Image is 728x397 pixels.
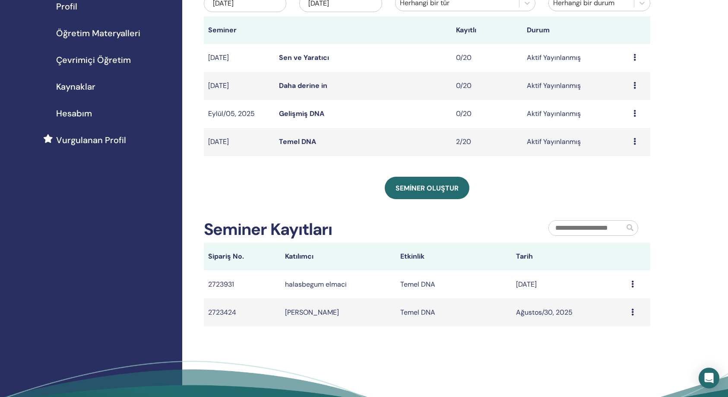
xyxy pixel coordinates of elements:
[204,270,281,298] td: 2723931
[204,243,281,270] th: Sipariş No.
[281,298,396,326] td: [PERSON_NAME]
[281,243,396,270] th: Katılımcı
[279,137,316,146] a: Temel DNA
[56,80,95,93] span: Kaynaklar
[279,81,327,90] a: Daha derine in
[512,270,627,298] td: [DATE]
[385,177,469,199] a: SEMİNER OLUŞTUR
[452,44,522,72] td: 0/20
[522,128,629,156] td: Aktif Yayınlanmış
[204,100,275,128] td: Eylül/05, 2025
[204,44,275,72] td: [DATE]
[204,128,275,156] td: [DATE]
[512,243,627,270] th: Tarih
[522,44,629,72] td: Aktif Yayınlanmış
[56,53,131,66] span: Çevrimiçi Öğretim
[452,72,522,100] td: 0/20
[452,128,522,156] td: 2/20
[452,100,522,128] td: 0/20
[281,270,396,298] td: halasbegum elmaci
[512,298,627,326] td: Ağustos/30, 2025
[56,27,140,40] span: Öğretim Materyalleri
[396,243,512,270] th: Etkinlik
[699,368,719,388] div: Intercom Messenger'ı Aç
[204,72,275,100] td: [DATE]
[204,16,275,44] th: Seminer
[396,270,512,298] td: Temel DNA
[396,298,512,326] td: Temel DNA
[204,298,281,326] td: 2723424
[522,16,629,44] th: Durum
[56,134,126,147] span: Vurgulanan Profil
[279,53,329,62] a: Sen ve Yaratıcı
[396,184,459,193] span: SEMİNER OLUŞTUR
[452,16,522,44] th: Kayıtlı
[279,109,324,118] a: Gelişmiş DNA
[204,220,332,240] h2: Seminer Kayıtları
[522,100,629,128] td: Aktif Yayınlanmış
[522,72,629,100] td: Aktif Yayınlanmış
[56,107,92,120] span: Hesabım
